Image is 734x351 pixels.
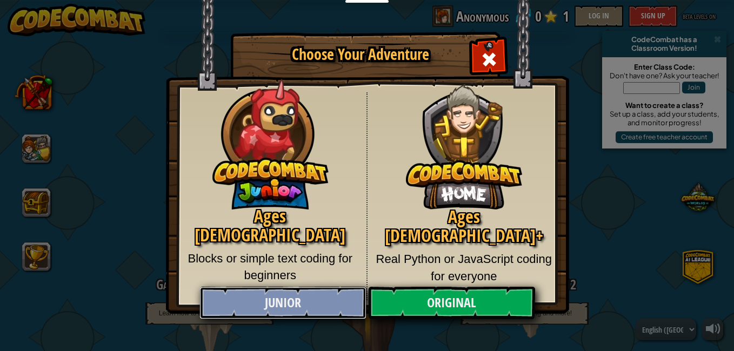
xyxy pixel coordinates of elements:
a: Original [368,287,535,319]
p: Blocks or simple text coding for beginners [182,250,358,284]
img: CodeCombat Junior hero character [212,72,329,210]
img: CodeCombat Original hero character [406,67,522,210]
p: Real Python or JavaScript coding for everyone [376,251,553,285]
div: Close modal [472,41,506,75]
h2: Ages [DEMOGRAPHIC_DATA] [182,207,358,245]
h2: Ages [DEMOGRAPHIC_DATA]+ [376,207,553,245]
h1: Choose Your Adventure [250,46,471,63]
a: Junior [199,287,366,319]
